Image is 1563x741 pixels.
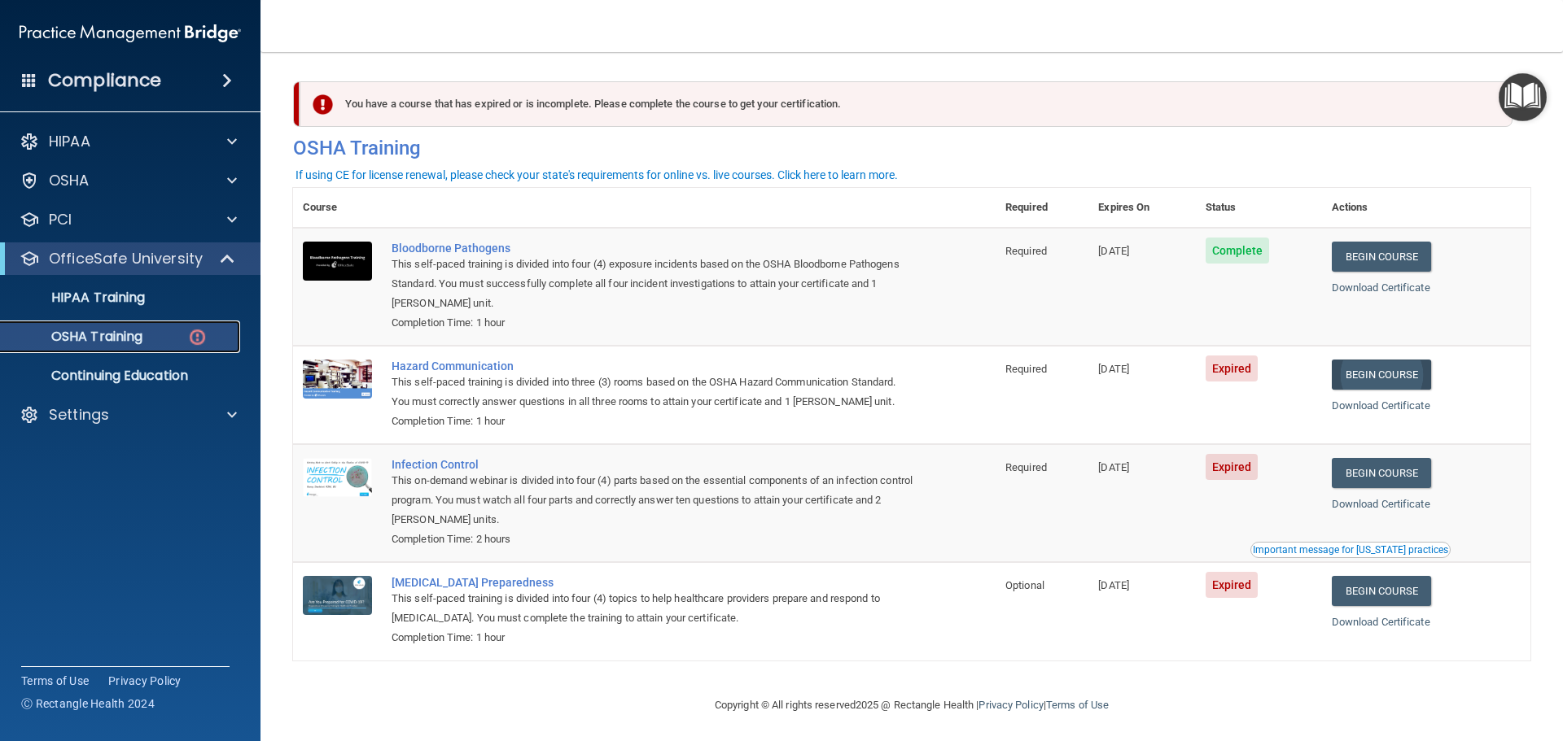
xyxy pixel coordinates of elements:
th: Course [293,188,382,228]
h4: OSHA Training [293,137,1530,159]
h4: Compliance [48,69,161,92]
img: PMB logo [20,17,241,50]
th: Expires On [1088,188,1195,228]
span: Required [1005,363,1047,375]
th: Status [1196,188,1322,228]
a: OSHA [20,171,237,190]
span: Required [1005,245,1047,257]
span: Complete [1206,238,1270,264]
div: Important message for [US_STATE] practices [1253,545,1448,555]
a: [MEDICAL_DATA] Preparedness [392,576,914,589]
p: OSHA [49,171,90,190]
div: If using CE for license renewal, please check your state's requirements for online vs. live cours... [296,169,898,181]
div: Copyright © All rights reserved 2025 @ Rectangle Health | | [615,679,1209,731]
button: Read this if you are a dental practitioner in the state of CA [1250,542,1451,558]
span: [DATE] [1098,461,1129,473]
div: This self-paced training is divided into four (4) exposure incidents based on the OSHA Bloodborne... [392,255,914,313]
a: Settings [20,405,237,425]
a: Download Certificate [1332,498,1430,510]
button: If using CE for license renewal, please check your state's requirements for online vs. live cours... [293,167,900,183]
a: Privacy Policy [979,699,1043,711]
a: HIPAA [20,132,237,151]
span: Optional [1005,579,1044,591]
p: HIPAA [49,132,90,151]
span: [DATE] [1098,363,1129,375]
a: Download Certificate [1332,281,1430,294]
div: Completion Time: 1 hour [392,313,914,333]
p: Continuing Education [11,368,233,384]
a: Privacy Policy [108,673,182,689]
p: HIPAA Training [11,290,145,306]
span: Expired [1206,454,1259,480]
p: PCI [49,210,72,229]
a: Begin Course [1332,242,1431,272]
div: This self-paced training is divided into four (4) topics to help healthcare providers prepare and... [392,589,914,628]
a: Download Certificate [1332,399,1430,412]
span: Expired [1206,355,1259,381]
a: Begin Course [1332,576,1431,606]
a: Bloodborne Pathogens [392,242,914,255]
p: OfficeSafe University [49,249,203,268]
th: Actions [1322,188,1530,228]
span: [DATE] [1098,579,1129,591]
div: Completion Time: 1 hour [392,628,914,647]
div: This on-demand webinar is divided into four (4) parts based on the essential components of an inf... [392,471,914,530]
a: Terms of Use [1046,699,1109,711]
a: Infection Control [392,458,914,471]
div: Completion Time: 2 hours [392,530,914,549]
a: Begin Course [1332,360,1431,390]
span: Expired [1206,572,1259,598]
div: You have a course that has expired or is incomplete. Please complete the course to get your certi... [300,81,1513,127]
th: Required [996,188,1088,228]
a: PCI [20,210,237,229]
img: exclamation-circle-solid-danger.72ef9ffc.png [313,94,333,115]
span: Ⓒ Rectangle Health 2024 [21,695,155,712]
a: Begin Course [1332,458,1431,488]
div: Completion Time: 1 hour [392,412,914,431]
a: Terms of Use [21,673,89,689]
div: This self-paced training is divided into three (3) rooms based on the OSHA Hazard Communication S... [392,373,914,412]
img: danger-circle.6113f641.png [187,327,208,347]
a: OfficeSafe University [20,249,236,268]
a: Download Certificate [1332,616,1430,628]
span: Required [1005,461,1047,473]
p: Settings [49,405,109,425]
button: Open Resource Center [1499,73,1547,121]
a: Hazard Communication [392,360,914,373]
p: OSHA Training [11,329,142,345]
span: [DATE] [1098,245,1129,257]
